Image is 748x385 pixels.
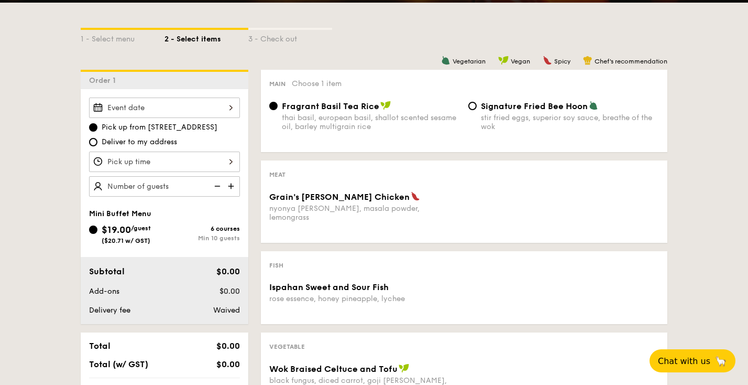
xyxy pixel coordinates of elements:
[89,306,130,315] span: Delivery fee
[269,262,283,269] span: Fish
[102,237,150,244] span: ($20.71 w/ GST)
[269,204,460,222] div: nyonya [PERSON_NAME], masala powder, lemongrass
[248,30,332,45] div: 3 - Check out
[131,224,151,232] span: /guest
[89,123,97,132] input: Pick up from [STREET_ADDRESS]
[292,79,342,88] span: Choose 1 item
[89,341,111,351] span: Total
[269,364,398,374] span: Wok Braised Celtuce and Tofu
[224,176,240,196] img: icon-add.58712e84.svg
[219,287,240,296] span: $0.00
[216,341,240,351] span: $0.00
[714,355,727,367] span: 🦙
[658,356,710,366] span: Chat with us
[102,224,131,236] span: $19.00
[164,225,240,232] div: 6 courses
[554,58,570,65] span: Spicy
[164,30,248,45] div: 2 - Select items
[89,287,119,296] span: Add-ons
[216,266,240,276] span: $0.00
[481,101,588,111] span: Signature Fried Bee Hoon
[380,101,391,110] img: icon-vegan.f8ff3823.svg
[269,192,410,202] span: Grain's [PERSON_NAME] Chicken
[164,234,240,242] div: Min 10 guests
[498,56,509,65] img: icon-vegan.f8ff3823.svg
[89,209,151,218] span: Mini Buffet Menu
[411,191,420,201] img: icon-spicy.37a8142b.svg
[269,282,389,292] span: Ispahan Sweet and Sour Fish
[269,102,278,110] input: Fragrant Basil Tea Ricethai basil, european basil, shallot scented sesame oil, barley multigrain ...
[89,176,240,197] input: Number of guests
[89,138,97,146] input: Deliver to my address
[650,349,735,372] button: Chat with us🦙
[102,137,177,147] span: Deliver to my address
[89,359,148,369] span: Total (w/ GST)
[511,58,530,65] span: Vegan
[213,306,240,315] span: Waived
[282,101,379,111] span: Fragrant Basil Tea Rice
[89,98,240,118] input: Event date
[89,226,97,234] input: $19.00/guest($20.71 w/ GST)6 coursesMin 10 guests
[543,56,552,65] img: icon-spicy.37a8142b.svg
[102,122,217,133] span: Pick up from [STREET_ADDRESS]
[583,56,592,65] img: icon-chef-hat.a58ddaea.svg
[399,363,409,373] img: icon-vegan.f8ff3823.svg
[269,343,305,350] span: Vegetable
[216,359,240,369] span: $0.00
[453,58,486,65] span: Vegetarian
[441,56,450,65] img: icon-vegetarian.fe4039eb.svg
[282,113,460,131] div: thai basil, european basil, shallot scented sesame oil, barley multigrain rice
[89,152,240,172] input: Pick up time
[589,101,598,110] img: icon-vegetarian.fe4039eb.svg
[208,176,224,196] img: icon-reduce.1d2dbef1.svg
[481,113,659,131] div: stir fried eggs, superior soy sauce, breathe of the wok
[468,102,477,110] input: Signature Fried Bee Hoonstir fried eggs, superior soy sauce, breathe of the wok
[595,58,667,65] span: Chef's recommendation
[269,80,285,88] span: Main
[89,266,125,276] span: Subtotal
[81,30,164,45] div: 1 - Select menu
[89,76,120,85] span: Order 1
[269,294,460,303] div: rose essence, honey pineapple, lychee
[269,171,285,178] span: Meat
